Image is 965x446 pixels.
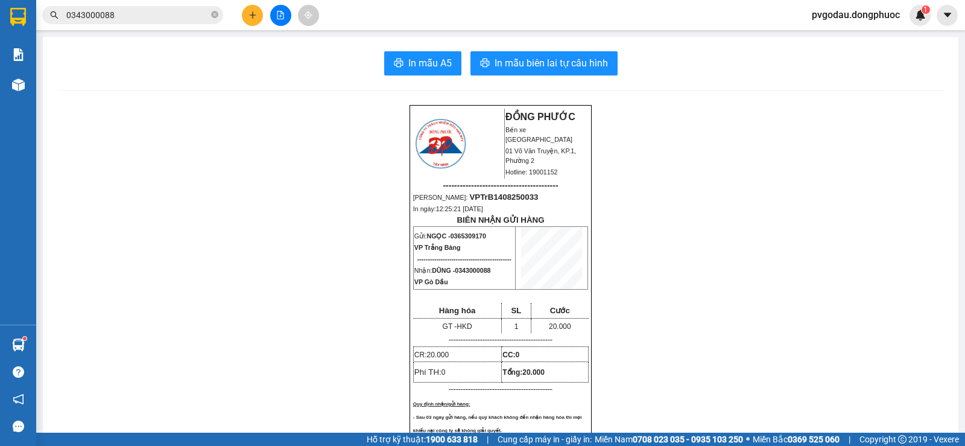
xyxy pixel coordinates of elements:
[436,205,483,212] span: 12:25:21 [DATE]
[457,322,472,331] span: HKD
[595,433,743,446] span: Miền Nam
[413,401,470,407] span: Quy định nhận/gửi hàng:
[298,5,319,26] button: aim
[414,267,491,274] span: Nhận:
[384,51,461,75] button: printerIn mẫu A5
[23,337,27,340] sup: 1
[12,48,25,61] img: solution-icon
[414,117,467,170] img: logo
[10,8,26,26] img: logo-vxr
[367,433,478,446] span: Hỗ trợ kỹ thuật:
[849,433,850,446] span: |
[516,351,520,359] span: 0
[414,232,486,240] span: Gửi:
[480,58,490,69] span: printer
[505,112,575,122] strong: ĐỒNG PHƯỚC
[443,322,472,331] span: GT -
[211,11,218,18] span: close-circle
[13,366,24,378] span: question-circle
[413,205,483,212] span: In ngày:
[802,7,910,22] span: pvgodau.dongphuoc
[455,267,490,274] span: 0343000088
[270,5,291,26] button: file-add
[414,278,448,285] span: VP Gò Dầu
[550,306,570,315] span: Cước
[505,147,576,164] span: 01 Võ Văn Truyện, KP.1, Phường 2
[457,215,544,225] strong: BIÊN NHẬN GỬI HÀNG
[942,10,953,21] span: caret-down
[432,267,490,274] span: DŨNG -
[304,11,312,19] span: aim
[549,322,571,331] span: 20.000
[495,56,608,71] span: In mẫu biên lai tự cấu hình
[426,232,486,240] span: NGỌC -
[417,255,511,263] span: --------------------------------------------
[923,5,928,14] span: 1
[469,193,538,202] span: VPTrB1408250033
[13,421,24,432] span: message
[211,10,218,21] span: close-circle
[487,433,489,446] span: |
[413,384,588,394] p: -------------------------------------------
[502,368,545,377] span: Tổng:
[898,435,906,444] span: copyright
[426,435,478,444] strong: 1900 633 818
[414,368,446,377] span: Phí TH:
[498,433,592,446] span: Cung cấp máy in - giấy in:
[12,339,25,351] img: warehouse-icon
[408,56,452,71] span: In mẫu A5
[414,244,461,251] span: VP Trảng Bàng
[441,368,446,377] span: 0
[414,351,449,359] span: CR:
[511,306,521,315] span: SL
[922,5,930,14] sup: 1
[470,51,618,75] button: printerIn mẫu biên lai tự cấu hình
[248,11,257,19] span: plus
[937,5,958,26] button: caret-down
[505,168,558,176] span: Hotline: 19001152
[50,11,59,19] span: search
[13,393,24,405] span: notification
[451,232,486,240] span: 0365309170
[443,180,558,190] span: -----------------------------------------
[276,11,285,19] span: file-add
[242,5,263,26] button: plus
[505,126,572,143] span: Bến xe [GEOGRAPHIC_DATA]
[788,435,840,444] strong: 0369 525 060
[522,368,545,377] span: 20.000
[413,415,582,433] span: - Sau 03 ngày gửi hàng, nếu quý khách không đến nhận hàng hóa thì mọi khiếu nại công ty sẽ không ...
[514,322,519,331] span: 1
[413,194,539,201] span: [PERSON_NAME]:
[426,351,449,359] span: 20.000
[12,78,25,91] img: warehouse-icon
[394,58,403,69] span: printer
[502,351,519,359] strong: CC:
[66,8,209,22] input: Tìm tên, số ĐT hoặc mã đơn
[915,10,926,21] img: icon-new-feature
[439,306,476,315] span: Hàng hóa
[746,437,750,442] span: ⚪️
[413,335,588,345] p: -------------------------------------------
[753,433,840,446] span: Miền Bắc
[633,435,743,444] strong: 0708 023 035 - 0935 103 250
